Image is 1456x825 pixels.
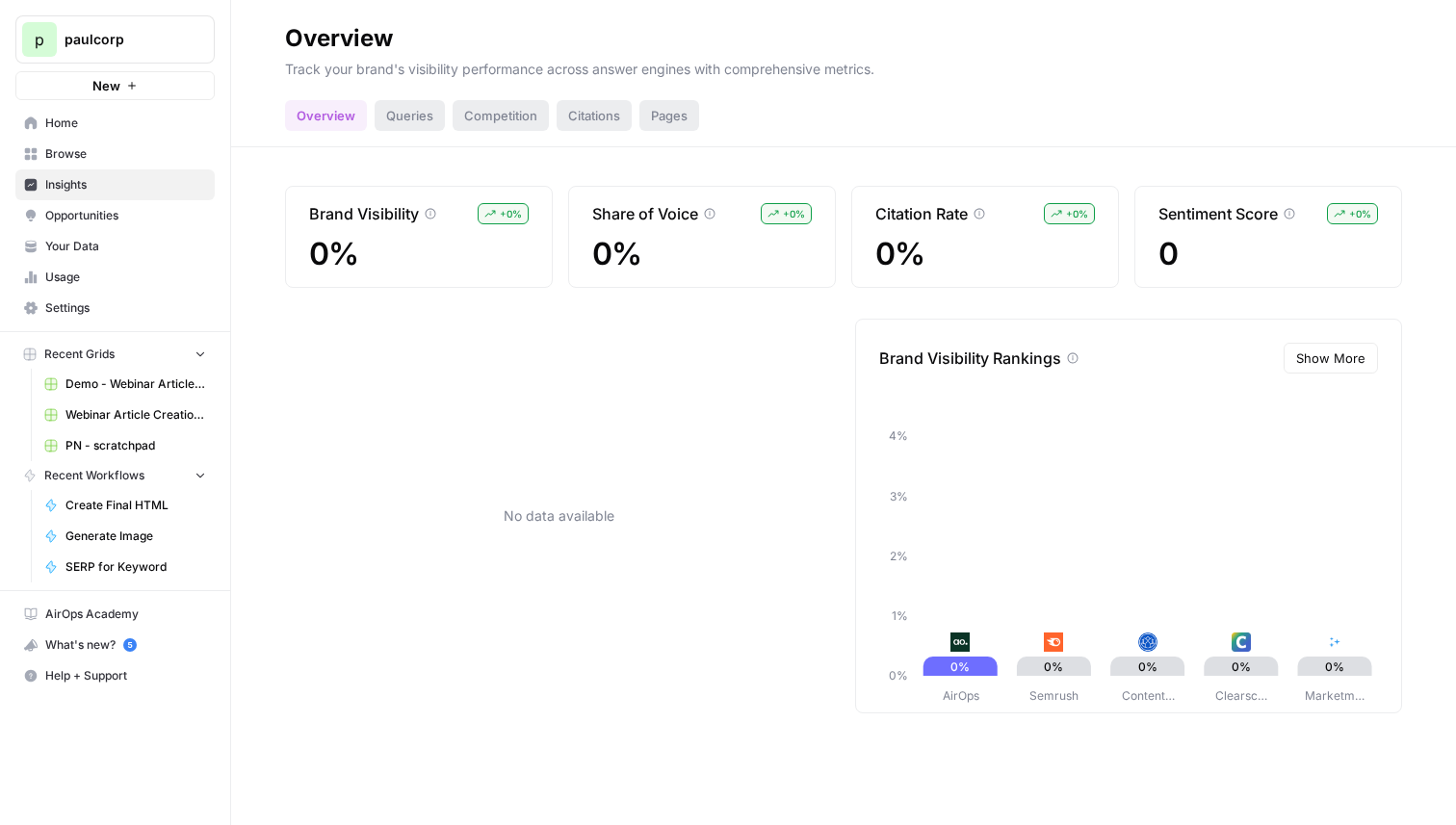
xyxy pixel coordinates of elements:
[890,549,908,563] tspan: 2%
[1296,348,1365,368] span: Show More
[500,206,522,221] span: + 0 %
[15,71,215,100] button: New
[45,145,206,163] span: Browse
[36,430,215,461] a: PN - scratchpad
[15,660,215,691] button: Help + Support
[1029,688,1079,703] tspan: Semrush
[36,490,215,521] a: Create Final HTML
[557,100,632,131] div: Citations
[123,638,137,652] a: 5
[15,15,215,64] button: Workspace: paulcorp
[35,28,44,51] span: p
[16,631,214,659] div: What's new?
[285,100,367,131] div: Overview
[285,23,393,54] div: Overview
[65,528,206,545] span: Generate Image
[639,100,699,131] div: Pages
[45,115,206,132] span: Home
[592,202,698,225] p: Share of Voice
[889,428,908,443] tspan: 4%
[375,100,445,131] div: Queries
[45,667,206,684] span: Help + Support
[453,100,549,131] div: Competition
[889,668,908,683] tspan: 0%
[1158,237,1378,271] span: 0
[504,506,614,526] p: No data available
[1232,659,1251,674] text: 0%
[36,521,215,552] a: Generate Image
[1122,688,1175,703] tspan: Content…
[285,54,1402,79] p: Track your brand's visibility performance across answer engines with comprehensive metrics.
[892,608,908,623] tspan: 1%
[875,237,1095,271] span: 0%
[1044,659,1063,674] text: 0%
[1325,632,1344,652] img: 8as9tpzhc348q5rxcvki1oae0hhd
[65,375,206,393] span: Demo - Webinar Article Creation
[1138,659,1157,674] text: 0%
[15,231,215,262] a: Your Data
[36,552,215,582] a: SERP for Keyword
[15,461,215,490] button: Recent Workflows
[15,599,215,630] a: AirOps Academy
[1325,659,1344,674] text: 0%
[1232,632,1251,652] img: fpo8ncls8u9fao4l1a78gi49bur6
[44,467,144,484] span: Recent Workflows
[783,206,805,221] span: + 0 %
[1284,343,1378,374] button: Show More
[943,688,979,703] tspan: AirOps
[127,640,132,650] text: 5
[875,202,968,225] p: Citation Rate
[1044,632,1063,652] img: zz52k1ddn99e9weedw6uo4bdphtf
[36,369,215,400] a: Demo - Webinar Article Creation
[36,400,215,430] a: Webinar Article Creation - Tabs
[950,659,970,674] text: 0%
[15,293,215,323] a: Settings
[15,108,215,139] a: Home
[1066,206,1088,221] span: + 0 %
[65,558,206,576] span: SERP for Keyword
[15,169,215,200] a: Insights
[879,347,1061,370] p: Brand Visibility Rankings
[45,606,206,623] span: AirOps Academy
[45,238,206,255] span: Your Data
[15,139,215,169] a: Browse
[44,346,115,363] span: Recent Grids
[65,30,181,49] span: paulcorp
[45,269,206,286] span: Usage
[1349,206,1371,221] span: + 0 %
[15,200,215,231] a: Opportunities
[15,262,215,293] a: Usage
[45,176,206,193] span: Insights
[45,299,206,317] span: Settings
[309,237,529,271] span: 0%
[92,76,120,95] span: New
[65,406,206,424] span: Webinar Article Creation - Tabs
[65,497,206,514] span: Create Final HTML
[45,207,206,224] span: Opportunities
[890,489,908,503] tspan: 3%
[592,237,812,271] span: 0%
[1215,688,1267,703] tspan: Clearsc…
[65,437,206,454] span: PN - scratchpad
[15,630,215,660] button: What's new? 5
[1138,632,1157,652] img: tqzmjgq763zsaxsyxqmzdbcrb0rw
[15,340,215,369] button: Recent Grids
[1158,202,1278,225] p: Sentiment Score
[950,632,970,652] img: yjux4x3lwinlft1ym4yif8lrli78
[309,202,419,225] p: Brand Visibility
[1305,688,1365,703] tspan: Marketm…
